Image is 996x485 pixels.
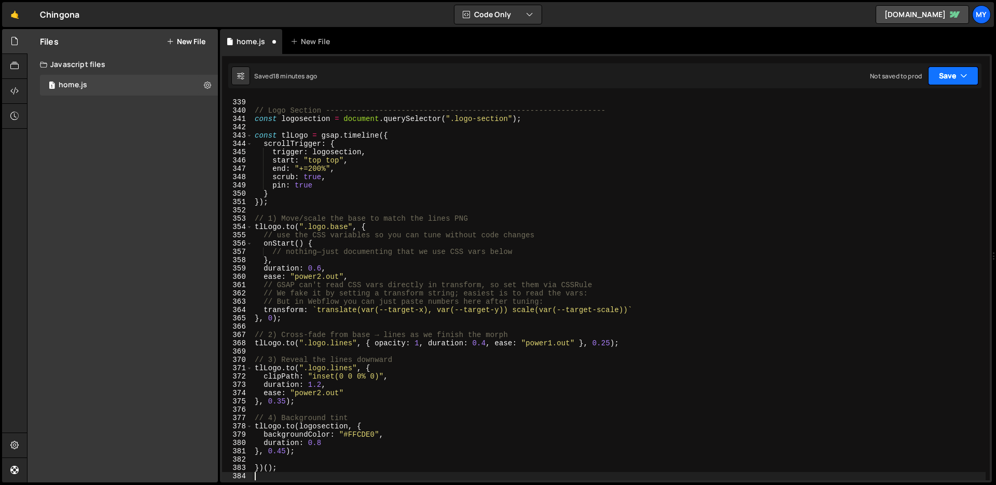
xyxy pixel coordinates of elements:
div: 381 [222,447,253,455]
div: 367 [222,331,253,339]
div: 346 [222,156,253,165]
div: 364 [222,306,253,314]
div: 372 [222,372,253,381]
div: 355 [222,231,253,239]
div: 377 [222,414,253,422]
div: 344 [222,140,253,148]
div: 353 [222,214,253,223]
div: 378 [222,422,253,430]
div: 351 [222,198,253,206]
div: 362 [222,289,253,298]
div: 366 [222,322,253,331]
div: 359 [222,264,253,273]
div: Not saved to prod [870,72,922,80]
div: 350 [222,190,253,198]
div: 357 [222,248,253,256]
div: 354 [222,223,253,231]
div: 345 [222,148,253,156]
div: 349 [222,181,253,190]
div: 375 [222,397,253,406]
div: 374 [222,389,253,397]
div: 371 [222,364,253,372]
div: 342 [222,123,253,131]
div: 368 [222,339,253,347]
a: 🤙 [2,2,27,27]
a: My [972,5,991,24]
div: New File [290,36,334,47]
div: 384 [222,472,253,480]
span: 1 [49,82,55,90]
div: 347 [222,165,253,173]
div: 356 [222,239,253,248]
div: 369 [222,347,253,356]
div: 379 [222,430,253,439]
div: 348 [222,173,253,181]
div: 370 [222,356,253,364]
div: 341 [222,115,253,123]
div: 376 [222,406,253,414]
div: 339 [222,98,253,106]
div: 352 [222,206,253,214]
div: 383 [222,464,253,472]
div: home.js [237,36,265,47]
div: 343 [222,131,253,140]
button: New File [167,37,205,46]
div: 363 [222,298,253,306]
div: 380 [222,439,253,447]
div: home.js [59,80,87,90]
div: Saved [254,72,317,80]
div: 365 [222,314,253,322]
a: [DOMAIN_NAME] [876,5,969,24]
div: Chingona [40,8,79,21]
div: 358 [222,256,253,264]
div: 382 [222,455,253,464]
button: Save [928,66,978,85]
div: 16722/45723.js [40,75,218,96]
div: 18 minutes ago [273,72,317,80]
div: 361 [222,281,253,289]
div: 360 [222,273,253,281]
div: 373 [222,381,253,389]
div: 340 [222,106,253,115]
div: Javascript files [27,54,218,75]
button: Code Only [454,5,542,24]
h2: Files [40,36,59,47]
